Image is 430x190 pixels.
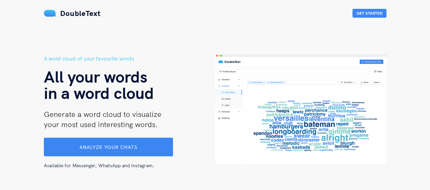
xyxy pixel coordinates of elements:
[44,54,215,63] h5: A word cloud of your favourite words
[44,8,101,18] a: DoubleText
[44,10,57,17] img: mS3x8y1f88AAAAABJRU5ErkJggg==
[60,8,101,18] span: DoubleText
[352,9,386,18] button: Get Started
[44,138,173,156] button: Analyze your chats
[44,109,161,119] span: Generate a word cloud to visualize
[44,83,154,103] span: in a word cloud
[80,144,137,150] span: Analyze your chats
[44,156,202,169] div: Available for Messenger, WhatsApp and Instagram.
[44,120,158,129] span: your most used interesting words.
[44,66,148,87] span: All your words
[44,144,173,150] a: Analyze your chats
